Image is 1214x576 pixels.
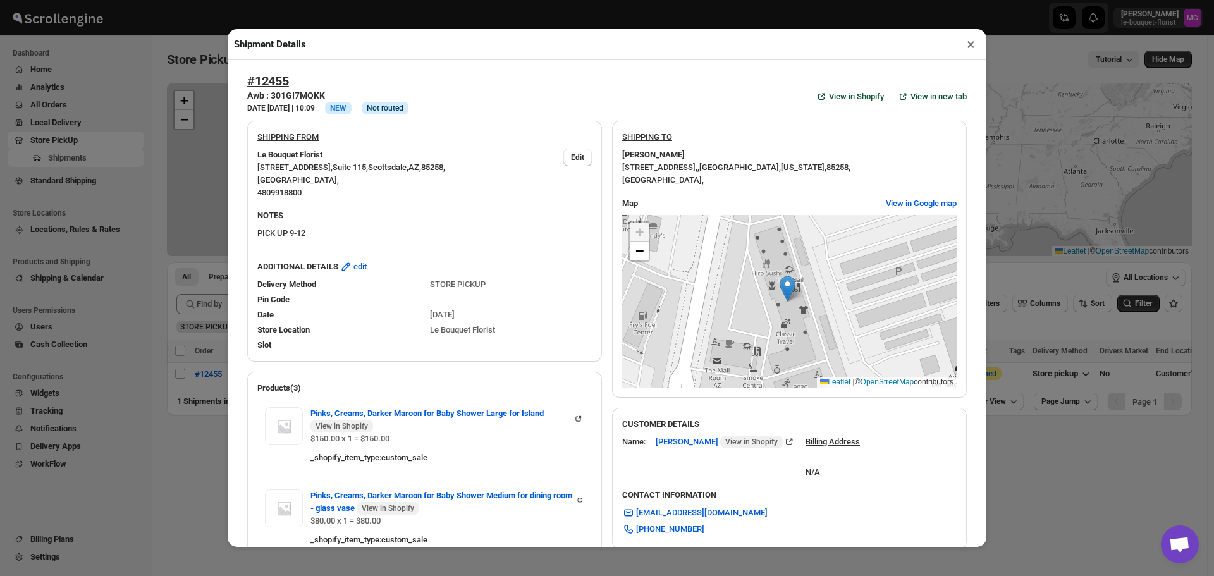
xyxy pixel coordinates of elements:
[257,310,274,319] span: Date
[421,162,445,172] span: 85258 ,
[257,325,310,334] span: Store Location
[820,377,850,386] a: Leaflet
[310,516,381,525] span: $80.00 x 1 = $80.00
[247,103,315,113] h3: DATE
[829,90,884,103] span: View in Shopify
[430,310,455,319] span: [DATE]
[310,491,584,500] a: Pinks, Creams, Darker Maroon for Baby Shower Medium for dining room - glass vase View in Shopify
[563,149,592,166] button: Edit
[878,193,964,214] button: View in Google map
[571,152,584,162] span: Edit
[622,149,685,161] b: [PERSON_NAME]
[310,434,389,443] span: $150.00 x 1 = $150.00
[806,437,860,446] u: Billing Address
[622,418,957,431] h3: CUSTOMER DETAILS
[316,421,368,431] span: View in Shopify
[697,162,699,172] span: ,
[622,489,957,501] h3: CONTACT INFORMATION
[310,408,584,418] a: Pinks, Creams, Darker Maroon for Baby Shower Large for Island View in Shopify
[635,224,644,240] span: +
[826,162,850,172] span: 85258 ,
[853,377,855,386] span: |
[310,489,575,515] span: Pinks, Creams, Darker Maroon for Baby Shower Medium for dining room - glass vase
[430,279,486,289] span: STORE PICKUP
[257,260,338,273] b: ADDITIONAL DETAILS
[330,104,346,113] span: NEW
[622,132,672,142] u: SHIPPING TO
[333,162,368,172] span: Suite 115 ,
[265,407,303,445] img: Item
[781,162,826,172] span: [US_STATE] ,
[636,523,704,536] span: [PHONE_NUMBER]
[310,534,584,546] div: _shopify_item_type : custom_sale
[310,451,584,464] div: _shopify_item_type : custom_sale
[656,437,795,446] a: [PERSON_NAME] View in Shopify
[257,340,271,350] span: Slot
[889,87,974,107] button: View in new tab
[962,35,980,53] button: ×
[257,382,592,395] h2: Products(3)
[234,38,306,51] h2: Shipment Details
[861,377,914,386] a: OpenStreetMap
[630,223,649,242] a: Zoom in
[367,103,403,113] span: Not routed
[615,519,712,539] a: [PHONE_NUMBER]
[635,243,644,259] span: −
[257,162,333,172] span: [STREET_ADDRESS] ,
[257,149,322,161] b: Le Bouquet Florist
[430,325,495,334] span: Le Bouquet Florist
[817,377,957,388] div: © contributors
[910,90,967,103] span: View in new tab
[257,132,319,142] u: SHIPPING FROM
[257,175,339,185] span: [GEOGRAPHIC_DATA] ,
[368,162,408,172] span: Scottsdale ,
[622,162,697,172] span: [STREET_ADDRESS] ,
[622,436,646,448] div: Name:
[247,73,289,89] button: #12455
[265,489,303,527] img: Item
[267,104,315,113] b: [DATE] | 10:09
[247,89,408,102] h3: Awb : 301GI7MQKK
[807,87,892,107] a: View in Shopify
[408,162,421,172] span: AZ ,
[257,227,592,240] p: PICK UP 9-12
[615,503,775,523] a: [EMAIL_ADDRESS][DOMAIN_NAME]
[622,175,704,185] span: [GEOGRAPHIC_DATA] ,
[257,211,283,220] b: NOTES
[725,437,778,447] span: View in Shopify
[1161,525,1199,563] div: Open chat
[362,503,414,513] span: View in Shopify
[257,188,302,197] span: 4809918800
[806,453,860,479] div: N/A
[622,199,638,208] b: Map
[257,279,316,289] span: Delivery Method
[630,242,649,260] a: Zoom out
[699,162,781,172] span: [GEOGRAPHIC_DATA] ,
[257,295,290,304] span: Pin Code
[780,276,795,302] img: Marker
[656,436,783,448] span: [PERSON_NAME]
[353,260,367,273] span: edit
[332,257,374,277] button: edit
[886,197,957,210] span: View in Google map
[310,407,573,432] span: Pinks, Creams, Darker Maroon for Baby Shower Large for Island
[636,506,768,519] span: [EMAIL_ADDRESS][DOMAIN_NAME]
